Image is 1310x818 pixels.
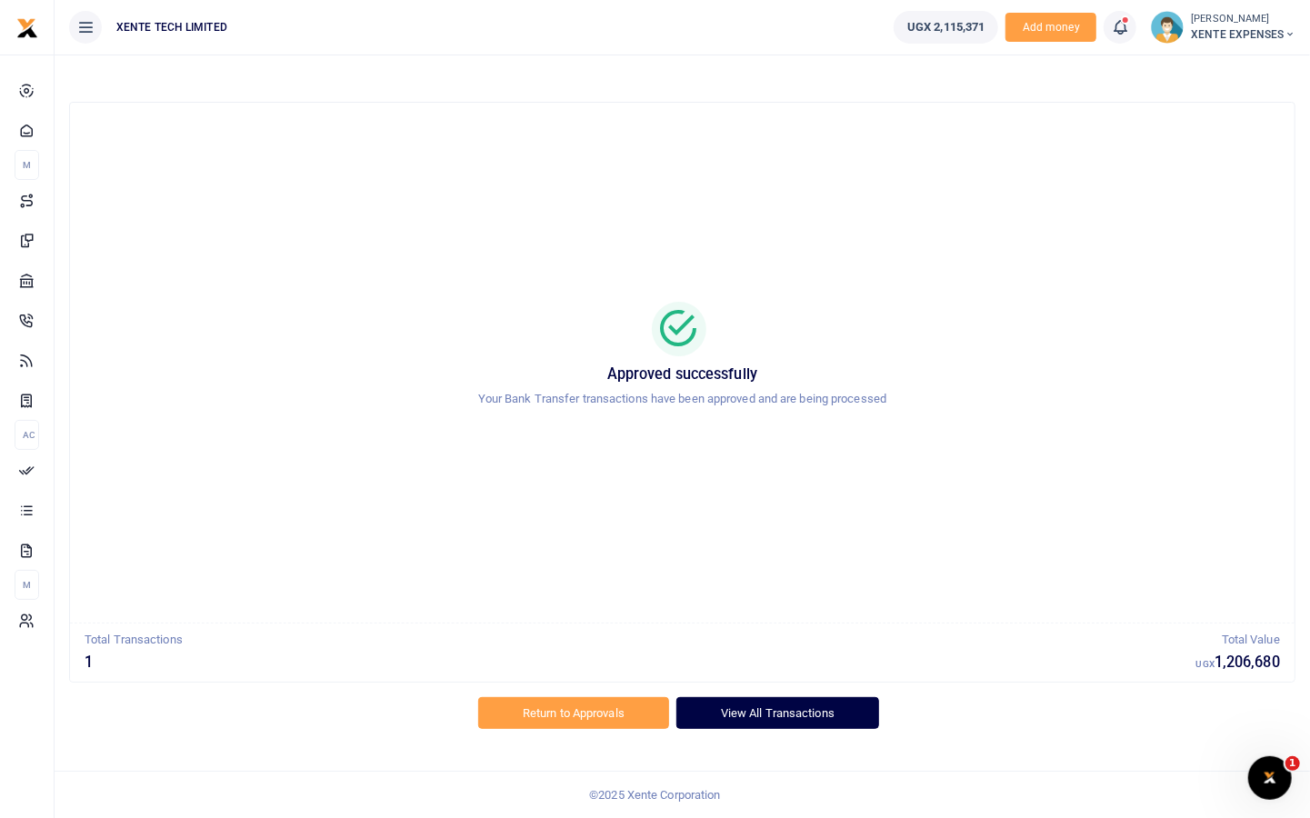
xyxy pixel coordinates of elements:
[478,697,669,728] a: Return to Approvals
[1191,26,1295,43] span: XENTE EXPENSES
[92,365,1273,384] h5: Approved successfully
[1005,19,1096,33] a: Add money
[15,150,39,180] li: M
[15,420,39,450] li: Ac
[1005,13,1096,43] li: Toup your wallet
[1196,653,1280,672] h5: 1,206,680
[1196,631,1280,650] p: Total Value
[85,653,1196,672] h5: 1
[92,390,1273,409] p: Your Bank Transfer transactions have been approved and are being processed
[1248,756,1292,800] iframe: Intercom live chat
[1191,12,1295,27] small: [PERSON_NAME]
[894,11,998,44] a: UGX 2,115,371
[1151,11,1184,44] img: profile-user
[886,11,1005,44] li: Wallet ballance
[676,697,879,728] a: View All Transactions
[16,20,38,34] a: logo-small logo-large logo-large
[1285,756,1300,771] span: 1
[85,631,1196,650] p: Total Transactions
[1151,11,1295,44] a: profile-user [PERSON_NAME] XENTE EXPENSES
[16,17,38,39] img: logo-small
[15,570,39,600] li: M
[907,18,985,36] span: UGX 2,115,371
[1196,659,1215,669] small: UGX
[1005,13,1096,43] span: Add money
[109,19,235,35] span: XENTE TECH LIMITED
